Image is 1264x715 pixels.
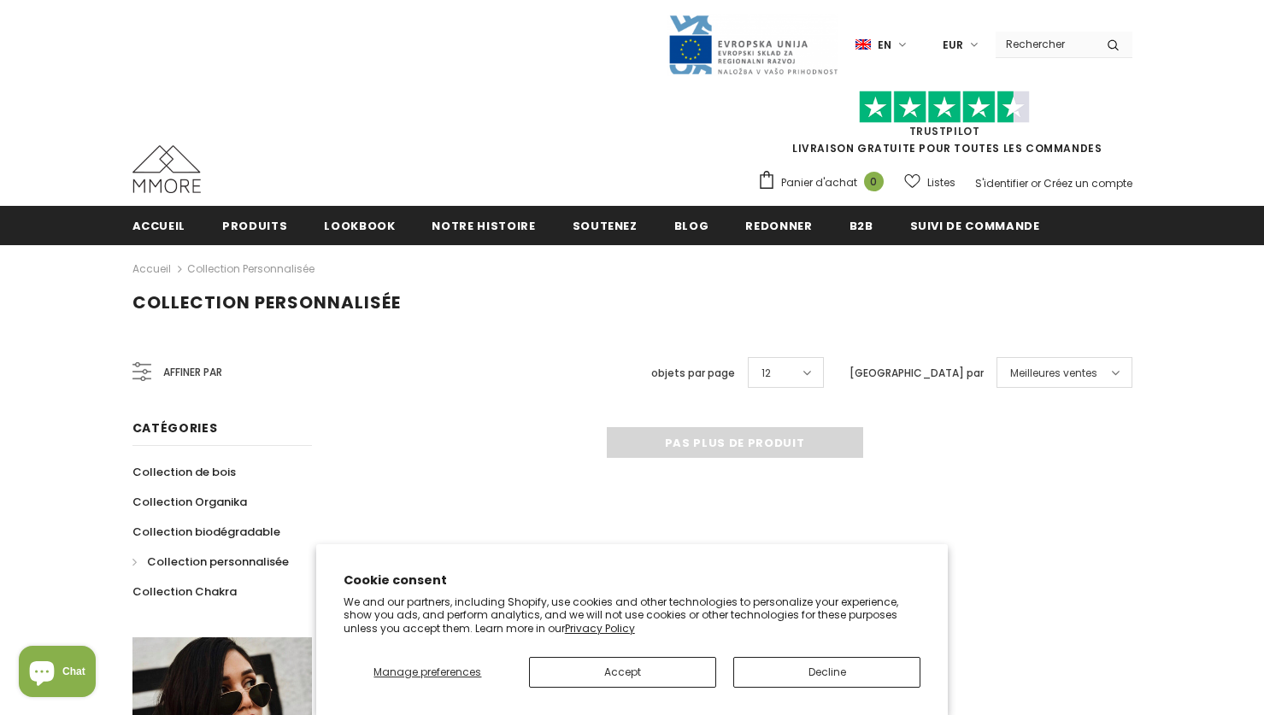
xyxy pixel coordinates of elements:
[344,571,921,589] h2: Cookie consent
[667,37,838,51] a: Javni Razpis
[132,464,236,480] span: Collection de bois
[132,487,247,517] a: Collection Organika
[132,145,201,193] img: Cas MMORE
[187,261,315,276] a: Collection personnalisée
[132,290,401,314] span: Collection personnalisée
[850,365,984,382] label: [GEOGRAPHIC_DATA] par
[745,206,812,244] a: Redonner
[132,494,247,510] span: Collection Organika
[132,524,280,540] span: Collection biodégradable
[163,363,222,382] span: Affiner par
[781,174,857,191] span: Panier d'achat
[850,218,873,234] span: B2B
[132,583,237,600] span: Collection Chakra
[757,170,892,196] a: Panier d'achat 0
[864,172,884,191] span: 0
[132,218,186,234] span: Accueil
[432,206,535,244] a: Notre histoire
[674,218,709,234] span: Blog
[432,218,535,234] span: Notre histoire
[132,419,218,437] span: Catégories
[147,554,289,570] span: Collection personnalisée
[1010,365,1097,382] span: Meilleures ventes
[975,176,1028,190] a: S'identifier
[996,32,1094,56] input: Search Site
[757,98,1132,155] span: LIVRAISON GRATUITE POUR TOUTES LES COMMANDES
[344,595,921,636] p: We and our partners, including Shopify, use cookies and other technologies to personalize your ex...
[761,365,771,382] span: 12
[927,174,955,191] span: Listes
[667,14,838,76] img: Javni Razpis
[529,657,716,688] button: Accept
[14,646,101,701] inbox-online-store-chat: Shopify online store chat
[132,259,171,279] a: Accueil
[132,547,289,577] a: Collection personnalisée
[373,665,481,679] span: Manage preferences
[745,218,812,234] span: Redonner
[910,218,1040,234] span: Suivi de commande
[1044,176,1132,190] a: Créez un compte
[132,457,236,487] a: Collection de bois
[573,206,638,244] a: soutenez
[565,621,635,636] a: Privacy Policy
[1031,176,1041,190] span: or
[943,37,963,54] span: EUR
[651,365,735,382] label: objets par page
[132,517,280,547] a: Collection biodégradable
[324,206,395,244] a: Lookbook
[904,167,955,197] a: Listes
[733,657,920,688] button: Decline
[222,206,287,244] a: Produits
[344,657,512,688] button: Manage preferences
[850,206,873,244] a: B2B
[132,206,186,244] a: Accueil
[859,91,1030,124] img: Faites confiance aux étoiles pilotes
[132,577,237,607] a: Collection Chakra
[222,218,287,234] span: Produits
[909,124,980,138] a: TrustPilot
[324,218,395,234] span: Lookbook
[573,218,638,234] span: soutenez
[674,206,709,244] a: Blog
[910,206,1040,244] a: Suivi de commande
[855,38,871,52] img: i-lang-1.png
[878,37,891,54] span: en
